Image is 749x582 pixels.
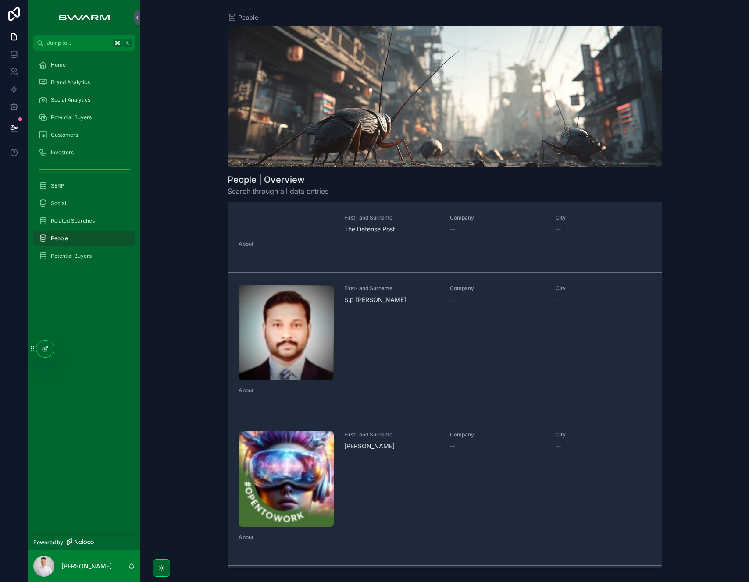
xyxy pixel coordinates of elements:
[33,92,135,108] a: Social Analytics
[450,285,545,292] span: Company
[344,285,439,292] span: First- and Surname
[344,225,439,234] span: The Defense Post
[51,252,92,259] span: Potential Buyers
[51,235,68,242] span: People
[33,195,135,211] a: Social
[228,202,662,273] a: --First- and SurnameThe Defense PostCompany--City--About--
[33,110,135,125] a: Potential Buyers
[33,539,63,546] span: Powered by
[228,174,328,186] h1: People | Overview
[51,61,66,68] span: Home
[61,562,112,571] p: [PERSON_NAME]
[450,442,455,451] span: --
[33,35,135,51] button: Jump to...K
[450,431,545,438] span: Company
[33,127,135,143] a: Customers
[556,214,651,221] span: City
[28,51,140,275] div: scrollable content
[344,431,439,438] span: First- and Surname
[239,241,651,248] span: About
[51,182,64,189] span: SERP
[238,13,258,22] span: People
[239,285,334,380] img: 1753681981112
[239,214,244,223] span: --
[344,214,439,221] span: First- and Surname
[33,213,135,229] a: Related Searches
[51,96,90,103] span: Social Analytics
[239,251,244,260] span: --
[51,79,90,86] span: Brand Analytics
[228,13,258,22] a: People
[556,295,561,304] span: --
[33,75,135,90] a: Brand Analytics
[33,248,135,264] a: Potential Buyers
[33,178,135,194] a: SERP
[51,149,74,156] span: Investors
[239,397,244,406] span: --
[51,131,78,138] span: Customers
[239,544,244,553] span: --
[239,431,334,526] img: 1710610103390
[556,442,561,451] span: --
[228,186,328,196] span: Search through all data entries
[556,431,651,438] span: City
[450,225,455,234] span: --
[344,295,439,304] span: S.p [PERSON_NAME]
[124,39,131,46] span: K
[51,217,95,224] span: Related Searches
[33,231,135,246] a: People
[556,285,651,292] span: City
[239,534,651,541] span: About
[450,214,545,221] span: Company
[450,295,455,304] span: --
[228,419,662,565] a: First- and Surname[PERSON_NAME]Company--City--About--
[33,145,135,160] a: Investors
[556,225,561,234] span: --
[28,534,140,550] a: Powered by
[228,273,662,419] a: First- and SurnameS.p [PERSON_NAME]Company--City--About--
[33,57,135,73] a: Home
[54,11,114,25] img: App logo
[344,442,439,451] span: [PERSON_NAME]
[51,200,66,207] span: Social
[239,387,651,394] span: About
[51,114,92,121] span: Potential Buyers
[47,39,110,46] span: Jump to...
